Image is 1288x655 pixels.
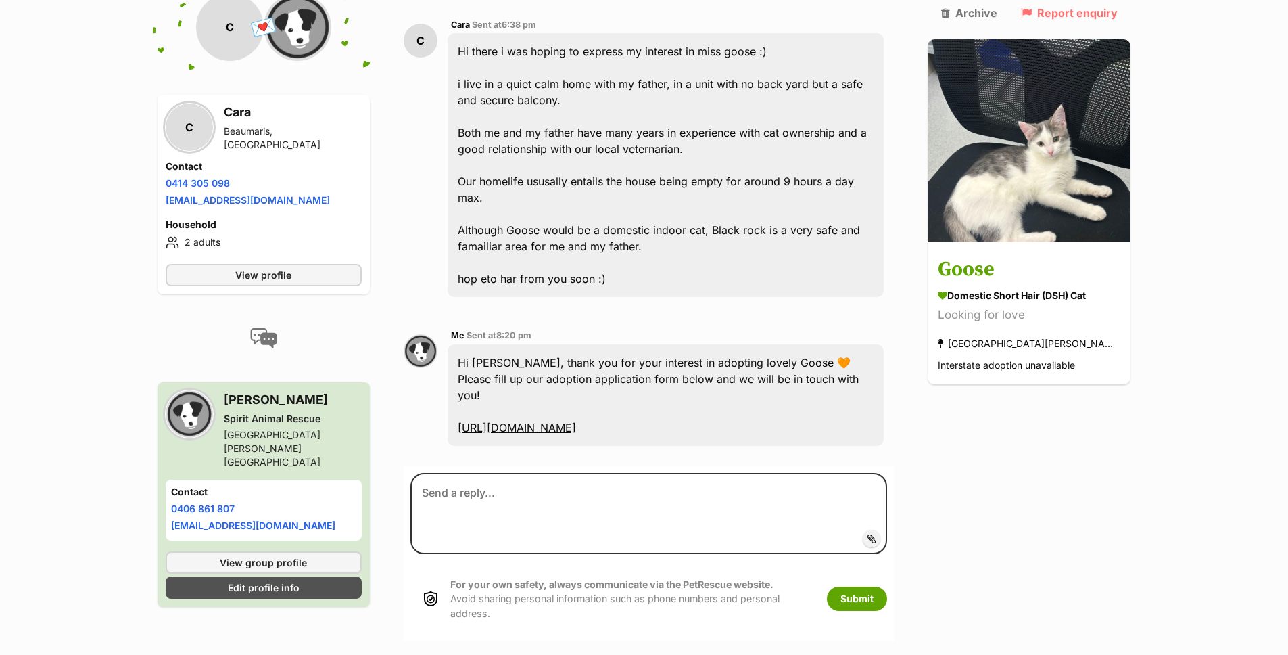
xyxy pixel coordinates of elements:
h3: [PERSON_NAME] [224,390,362,409]
a: Archive [941,7,997,19]
div: [GEOGRAPHIC_DATA][PERSON_NAME][GEOGRAPHIC_DATA] [938,335,1120,353]
a: Goose Domestic Short Hair (DSH) Cat Looking for love [GEOGRAPHIC_DATA][PERSON_NAME][GEOGRAPHIC_DA... [928,245,1130,385]
button: Submit [827,587,887,611]
span: 8:20 pm [496,330,531,340]
img: conversation-icon-4a6f8262b818ee0b60e3300018af0b2d0b884aa5de6e9bcb8d3d4eeb1a70a7c4.svg [250,328,277,348]
div: C [404,24,437,58]
a: 0414 305 098 [166,177,230,189]
div: C [166,104,213,151]
h4: Contact [171,485,356,499]
li: 2 adults [166,234,362,250]
img: Rachel Lee profile pic [404,334,437,368]
p: Avoid sharing personal information such as phone numbers and personal address. [450,577,813,620]
span: 💌 [248,12,279,41]
a: [URL][DOMAIN_NAME] [458,421,576,434]
span: View group profile [220,556,307,570]
img: Spirit Animal Rescue profile pic [166,390,213,438]
span: Interstate adoption unavailable [938,360,1075,371]
div: Beaumaris, [GEOGRAPHIC_DATA] [224,125,362,152]
a: 0406 861 807 [171,503,235,514]
span: 6:38 pm [502,20,536,30]
span: Edit profile info [228,581,300,595]
a: Edit profile info [166,577,362,599]
strong: For your own safety, always communicate via the PetRescue website. [450,579,773,590]
div: Spirit Animal Rescue [224,412,362,426]
div: Hi there i was hoping to express my interest in miss goose :) i live in a quiet calm home with my... [448,33,884,297]
span: Sent at [467,330,531,340]
div: Hi [PERSON_NAME], thank you for your interest in adopting lovely Goose 🧡 Please fill up our adopt... [448,344,884,446]
span: Me [451,330,464,340]
a: View profile [166,264,362,286]
img: Goose [928,39,1130,242]
div: [GEOGRAPHIC_DATA][PERSON_NAME][GEOGRAPHIC_DATA] [224,428,362,469]
a: View group profile [166,551,362,574]
h3: Cara [224,103,362,122]
span: Cara [451,20,470,30]
div: Looking for love [938,307,1120,325]
h3: Goose [938,255,1120,286]
span: View profile [235,268,291,282]
a: [EMAIL_ADDRESS][DOMAIN_NAME] [166,194,330,206]
h4: Contact [166,160,362,173]
div: Domestic Short Hair (DSH) Cat [938,289,1120,303]
a: [EMAIL_ADDRESS][DOMAIN_NAME] [171,520,335,531]
h4: Household [166,218,362,231]
a: Report enquiry [1021,7,1118,19]
span: Sent at [472,20,536,30]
